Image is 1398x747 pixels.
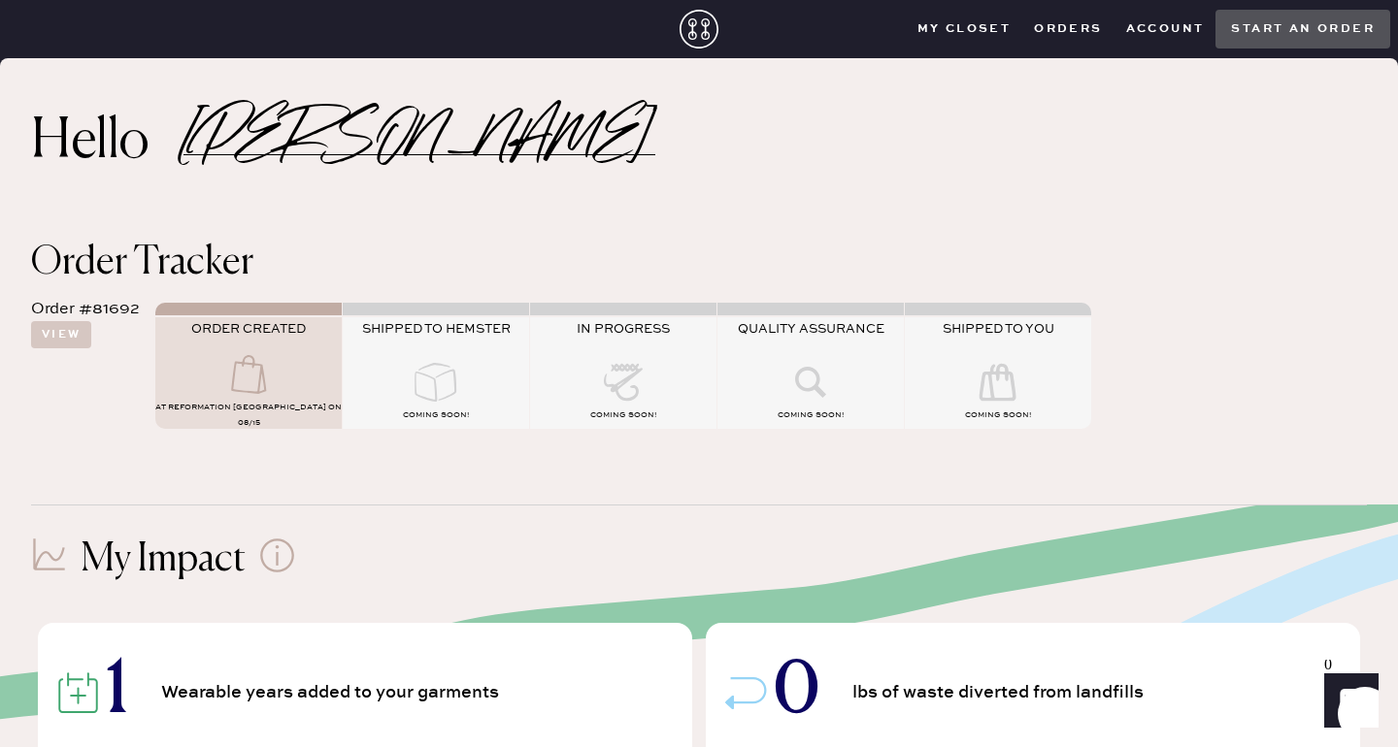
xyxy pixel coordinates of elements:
button: My Closet [906,15,1023,44]
button: View [31,321,91,348]
button: Orders [1022,15,1114,44]
span: QUALITY ASSURANCE [738,321,884,337]
span: IN PROGRESS [577,321,670,337]
button: Start an order [1215,10,1390,49]
span: 0 [774,659,819,727]
iframe: Front Chat [1306,660,1389,743]
h2: [PERSON_NAME] [183,130,655,155]
span: COMING SOON! [778,410,844,420]
span: SHIPPED TO YOU [943,321,1054,337]
h2: Hello [31,119,183,166]
span: AT Reformation [GEOGRAPHIC_DATA] on 08/15 [155,403,342,428]
span: COMING SOON! [403,410,469,420]
span: 1 [106,659,128,727]
span: Order Tracker [31,244,253,282]
button: Account [1115,15,1216,44]
span: Wearable years added to your garments [161,684,506,701]
h1: My Impact [81,536,246,583]
div: Order #81692 [31,298,140,321]
span: COMING SOON! [590,410,656,420]
span: COMING SOON! [965,410,1031,420]
span: SHIPPED TO HEMSTER [362,321,511,337]
span: ORDER CREATED [191,321,306,337]
span: lbs of waste diverted from landfills [852,684,1150,701]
